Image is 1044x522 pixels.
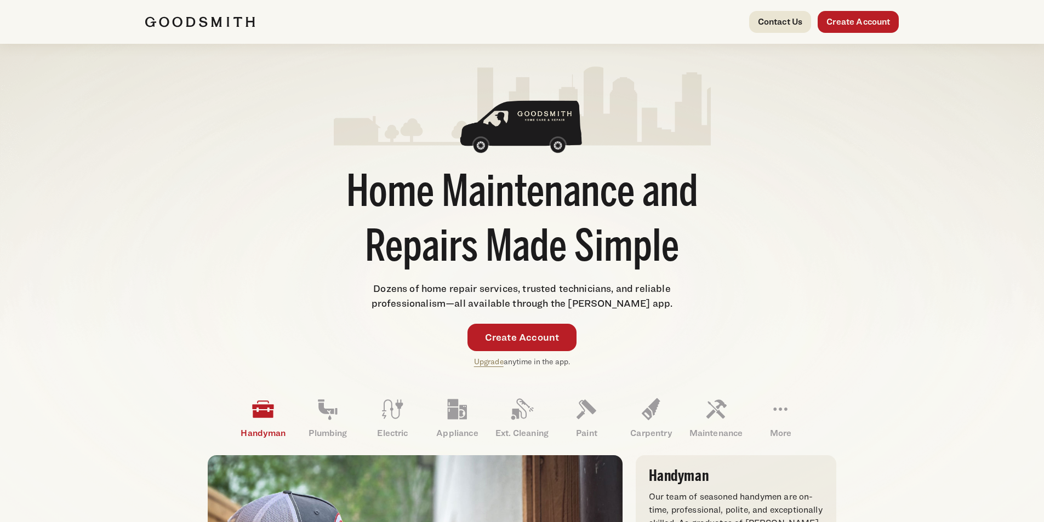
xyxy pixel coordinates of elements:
p: More [748,427,813,440]
span: Dozens of home repair services, trusted technicians, and reliable professionalism—all available t... [372,283,673,309]
p: Handyman [231,427,295,440]
p: anytime in the app. [474,355,571,368]
img: Goodsmith [145,16,255,27]
a: Ext. Cleaning [489,389,554,446]
p: Paint [554,427,619,440]
a: Carpentry [619,389,683,446]
p: Plumbing [295,427,360,440]
p: Ext. Cleaning [489,427,554,440]
a: Handyman [231,389,295,446]
h1: Home Maintenance and Repairs Made Simple [334,167,711,277]
p: Carpentry [619,427,683,440]
a: Create Account [467,324,577,351]
a: Contact Us [749,11,812,33]
a: Plumbing [295,389,360,446]
a: Create Account [818,11,899,33]
h3: Handyman [649,468,823,484]
p: Maintenance [683,427,748,440]
a: Appliance [425,389,489,446]
p: Appliance [425,427,489,440]
a: Upgrade [474,357,504,366]
a: Paint [554,389,619,446]
a: More [748,389,813,446]
a: Maintenance [683,389,748,446]
a: Electric [360,389,425,446]
p: Electric [360,427,425,440]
